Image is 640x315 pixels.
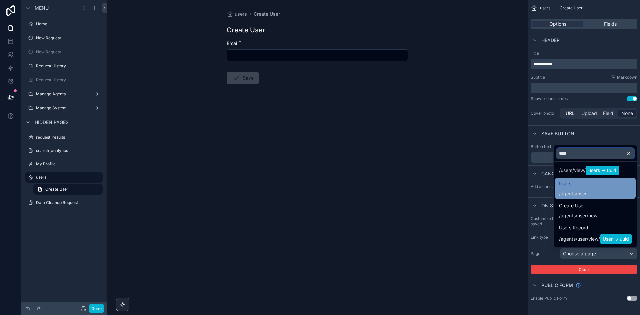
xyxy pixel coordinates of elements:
span: -> [614,236,618,242]
span: users uuid [586,166,619,175]
div: /agents/user [559,234,632,244]
span: Users Record [559,224,632,232]
span: User uuid [600,234,632,244]
span: users [561,167,572,174]
span: Create User [559,202,597,210]
span: / [572,167,574,174]
span: -> [601,167,606,173]
span: Email [227,40,239,46]
a: users [227,11,247,17]
span: users [235,11,247,17]
div: /agents/user [559,190,587,197]
div: /agents/user /new [559,212,597,219]
span: / [584,167,586,174]
span: / [559,167,561,174]
span: view [574,167,584,174]
h1: Create User [227,25,265,35]
span: / [587,236,588,242]
a: Create User [254,11,280,17]
span: Users [559,180,587,188]
span: / [598,236,600,242]
span: view [588,236,598,242]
